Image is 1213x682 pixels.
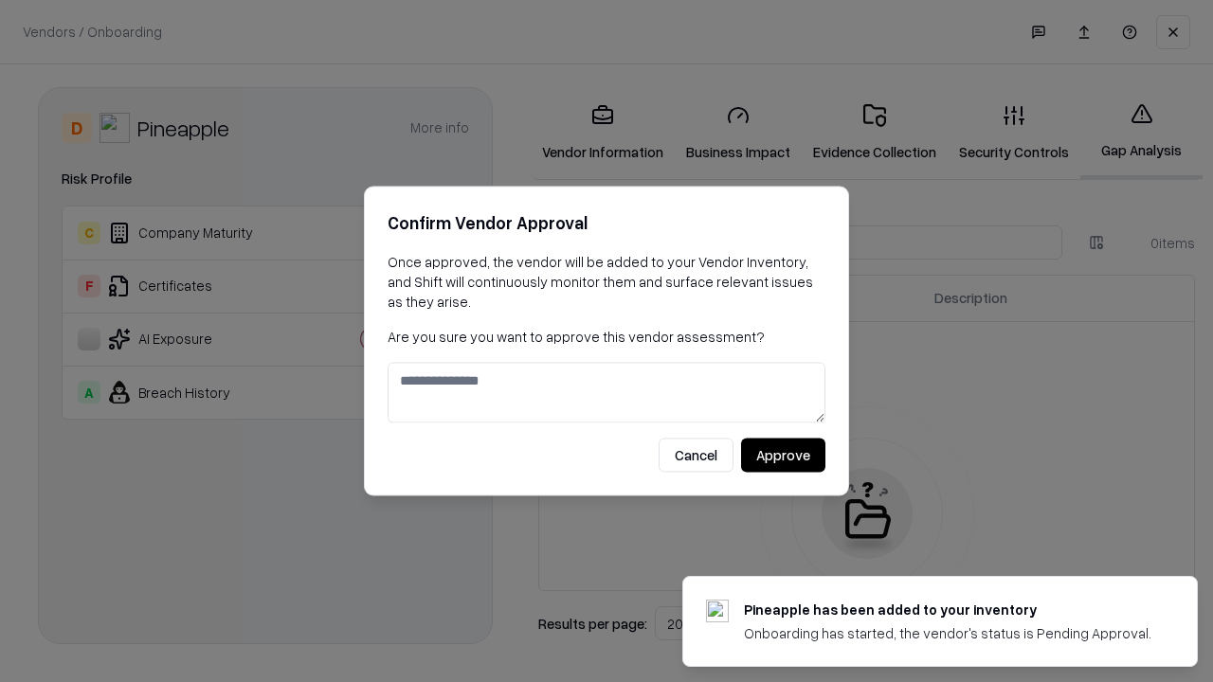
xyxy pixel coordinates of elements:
h2: Confirm Vendor Approval [388,209,825,237]
button: Approve [741,439,825,473]
div: Pineapple has been added to your inventory [744,600,1151,619]
button: Cancel [659,439,733,473]
div: Onboarding has started, the vendor's status is Pending Approval. [744,623,1151,643]
img: pineappleenergy.com [706,600,729,622]
p: Once approved, the vendor will be added to your Vendor Inventory, and Shift will continuously mon... [388,252,825,312]
p: Are you sure you want to approve this vendor assessment? [388,327,825,347]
